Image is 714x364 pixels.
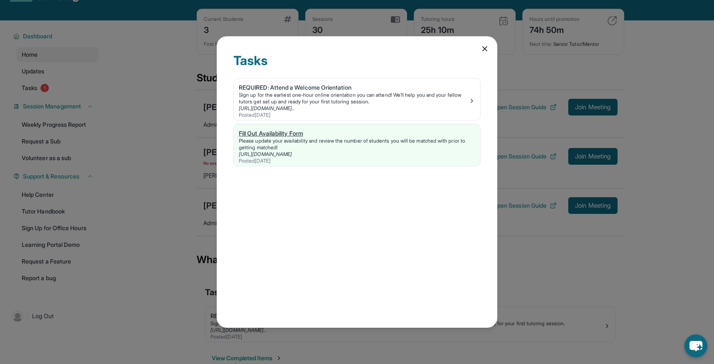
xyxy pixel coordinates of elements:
[239,92,468,105] div: Sign up for the earliest one-hour online orientation you can attend! We’ll help you and your fell...
[239,83,468,92] div: REQUIRED: Attend a Welcome Orientation
[239,138,475,151] div: Please update your availability and review the number of students you will be matched with prior ...
[239,158,475,164] div: Posted [DATE]
[239,151,292,157] a: [URL][DOMAIN_NAME]
[239,129,475,138] div: Fill Out Availability Form
[234,78,480,120] a: REQUIRED: Attend a Welcome OrientationSign up for the earliest one-hour online orientation you ca...
[239,105,294,111] a: [URL][DOMAIN_NAME]..
[233,53,481,78] div: Tasks
[684,334,707,357] button: chat-button
[234,124,480,166] a: Fill Out Availability FormPlease update your availability and review the number of students you w...
[239,112,468,118] div: Posted [DATE]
